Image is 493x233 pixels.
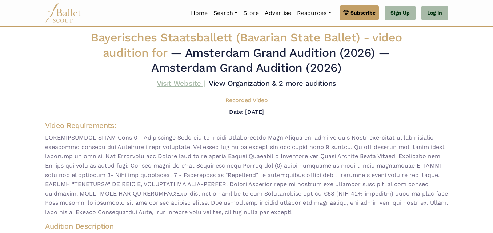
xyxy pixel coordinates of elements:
[45,121,116,130] span: Video Requirements:
[103,31,402,60] span: video audition for
[294,5,334,21] a: Resources
[45,221,448,231] h4: Audition Description
[421,6,448,20] a: Log In
[211,5,240,21] a: Search
[350,9,376,17] span: Subscribe
[343,9,349,17] img: gem.svg
[262,5,294,21] a: Advertise
[157,79,205,88] a: Visit Website |
[91,31,402,60] span: Bayerisches Staatsballett (Bavarian State Ballet) -
[385,6,416,20] a: Sign Up
[171,46,375,60] span: — Amsterdam Grand Audition (2026)
[240,5,262,21] a: Store
[209,79,336,88] a: View Organization & 2 more auditions
[229,108,264,115] h5: Date: [DATE]
[225,97,268,104] h5: Recorded Video
[45,133,448,217] span: LOREMIPSUMDOL SITAM Cons 0 - Adipiscinge Sedd eiu te Incidi Utlaboreetdo Magn Aliqua eni admi ve ...
[188,5,211,21] a: Home
[340,5,379,20] a: Subscribe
